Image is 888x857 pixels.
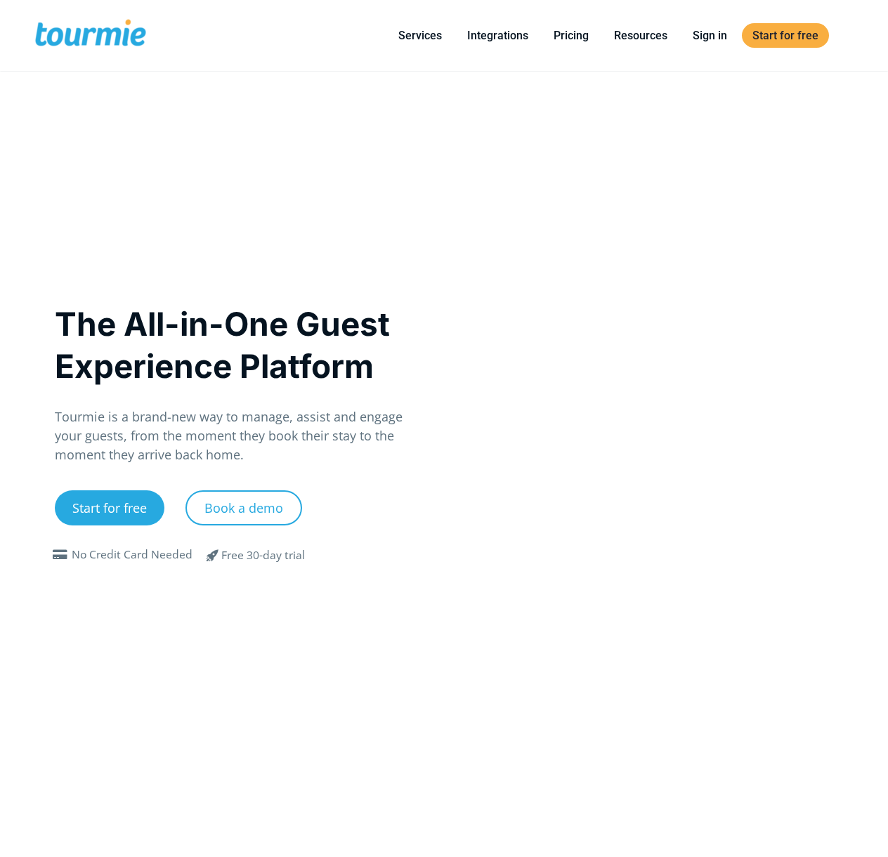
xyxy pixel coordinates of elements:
[388,27,452,44] a: Services
[457,27,539,44] a: Integrations
[682,27,738,44] a: Sign in
[603,27,678,44] a: Resources
[196,547,230,563] span: 
[72,547,192,563] div: No Credit Card Needed
[55,490,164,525] a: Start for free
[185,490,302,525] a: Book a demo
[543,27,599,44] a: Pricing
[49,549,72,561] span: 
[742,23,829,48] a: Start for free
[221,547,305,564] div: Free 30-day trial
[55,407,429,464] p: Tourmie is a brand-new way to manage, assist and engage your guests, from the moment they book th...
[55,303,429,387] h1: The All-in-One Guest Experience Platform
